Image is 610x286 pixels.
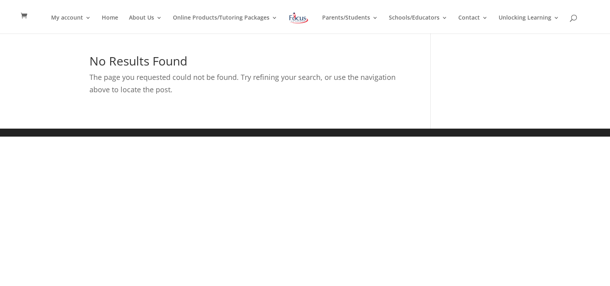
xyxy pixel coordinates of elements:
[389,15,448,34] a: Schools/Educators
[322,15,378,34] a: Parents/Students
[458,15,488,34] a: Contact
[89,71,407,95] p: The page you requested could not be found. Try refining your search, or use the navigation above ...
[89,55,407,71] h1: No Results Found
[129,15,162,34] a: About Us
[499,15,559,34] a: Unlocking Learning
[173,15,277,34] a: Online Products/Tutoring Packages
[51,15,91,34] a: My account
[102,15,118,34] a: Home
[288,11,309,25] img: Focus on Learning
